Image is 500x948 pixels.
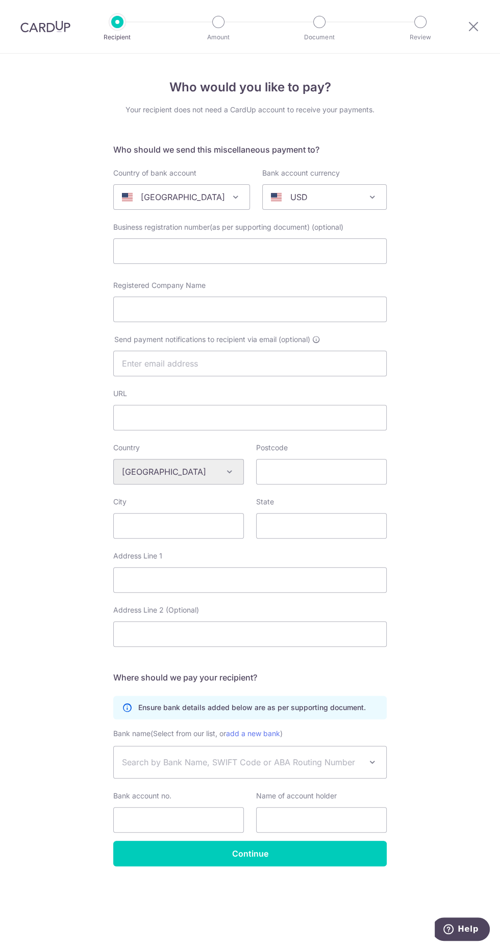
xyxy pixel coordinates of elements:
div: Your recipient does not need a CardUp account to receive your payments. [113,105,387,115]
p: Ensure bank details added below are as per supporting document. [138,702,366,713]
iframe: Opens a widget where you can find more information [435,917,490,943]
p: USD [290,191,308,203]
p: Review [392,32,449,42]
h5: Who should we send this miscellaneous payment to? [113,143,387,156]
label: Name of account holder [256,791,337,801]
label: Address Line 1 [113,551,162,561]
p: [GEOGRAPHIC_DATA] [141,191,225,203]
a: add a new bank [226,729,280,738]
p: Document [291,32,348,42]
span: Search by Bank Name, SWIFT Code or ABA Routing Number [122,756,362,768]
label: Bank name [113,727,283,740]
input: Continue [113,841,387,866]
p: Amount [190,32,247,42]
label: Country [113,443,140,453]
label: Postcode [256,443,288,453]
h4: Who would you like to pay? [113,78,387,96]
p: Recipient [89,32,146,42]
label: Bank account currency [262,168,340,178]
label: URL [113,388,127,399]
label: Bank account no. [113,791,171,801]
h5: Where should we pay your recipient? [113,671,387,684]
img: CardUp [20,20,70,33]
span: (Select from our list, or ) [151,729,283,738]
span: USD [263,185,386,209]
span: Registered Company Name [113,281,206,289]
span: United States [113,184,250,210]
label: Address Line 2 (Optional) [113,605,199,615]
span: Send payment notifications to recipient via email (optional) [114,334,310,345]
label: City [113,497,127,507]
span: Business registration number(as per supporting document) [113,223,310,231]
span: United States [114,185,249,209]
span: (optional) [312,222,343,232]
label: Country of bank account [113,168,196,178]
input: Enter email address [113,351,387,376]
label: State [256,497,274,507]
span: USD [262,184,387,210]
